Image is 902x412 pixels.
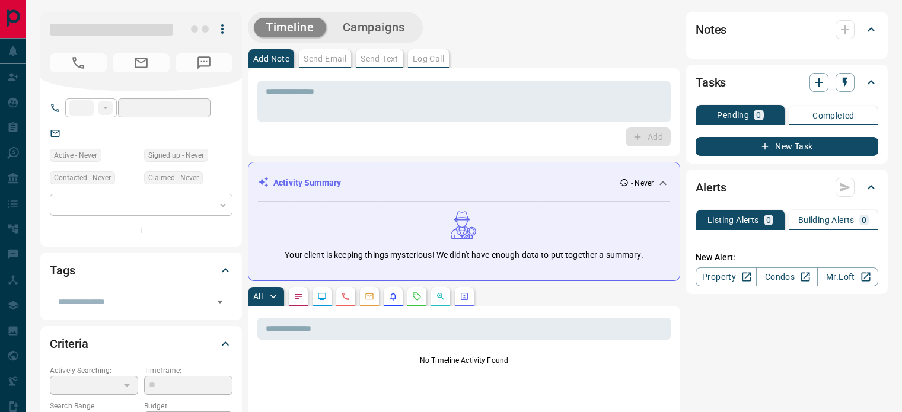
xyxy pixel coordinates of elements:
p: Search Range: [50,401,138,411]
a: Property [696,267,757,286]
p: Actively Searching: [50,365,138,376]
div: Notes [696,15,878,44]
h2: Tasks [696,73,726,92]
span: No Number [176,53,232,72]
h2: Notes [696,20,726,39]
p: Listing Alerts [707,216,759,224]
h2: Tags [50,261,75,280]
div: Tasks [696,68,878,97]
div: Activity Summary- Never [258,172,670,194]
h2: Criteria [50,334,88,353]
div: Criteria [50,330,232,358]
a: Condos [756,267,817,286]
svg: Notes [294,292,303,301]
svg: Emails [365,292,374,301]
p: 0 [756,111,761,119]
div: Tags [50,256,232,285]
button: Campaigns [331,18,417,37]
p: Pending [717,111,749,119]
div: Alerts [696,173,878,202]
span: Active - Never [54,149,97,161]
button: Timeline [254,18,326,37]
svg: Opportunities [436,292,445,301]
span: Signed up - Never [148,149,204,161]
button: Open [212,293,228,310]
p: New Alert: [696,251,878,264]
span: Claimed - Never [148,172,199,184]
svg: Agent Actions [460,292,469,301]
a: -- [69,128,74,138]
span: No Number [50,53,107,72]
p: 0 [862,216,866,224]
svg: Requests [412,292,422,301]
p: - Never [631,178,654,189]
p: Add Note [253,55,289,63]
svg: Listing Alerts [388,292,398,301]
p: 0 [766,216,771,224]
svg: Lead Browsing Activity [317,292,327,301]
p: Completed [812,111,855,120]
a: Mr.Loft [817,267,878,286]
span: No Email [113,53,170,72]
p: Activity Summary [273,177,341,189]
p: All [253,292,263,301]
svg: Calls [341,292,350,301]
p: Budget: [144,401,232,411]
h2: Alerts [696,178,726,197]
span: Contacted - Never [54,172,111,184]
p: Timeframe: [144,365,232,376]
p: Building Alerts [798,216,855,224]
p: Your client is keeping things mysterious! We didn't have enough data to put together a summary. [285,249,643,261]
p: No Timeline Activity Found [257,355,671,366]
button: New Task [696,137,878,156]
